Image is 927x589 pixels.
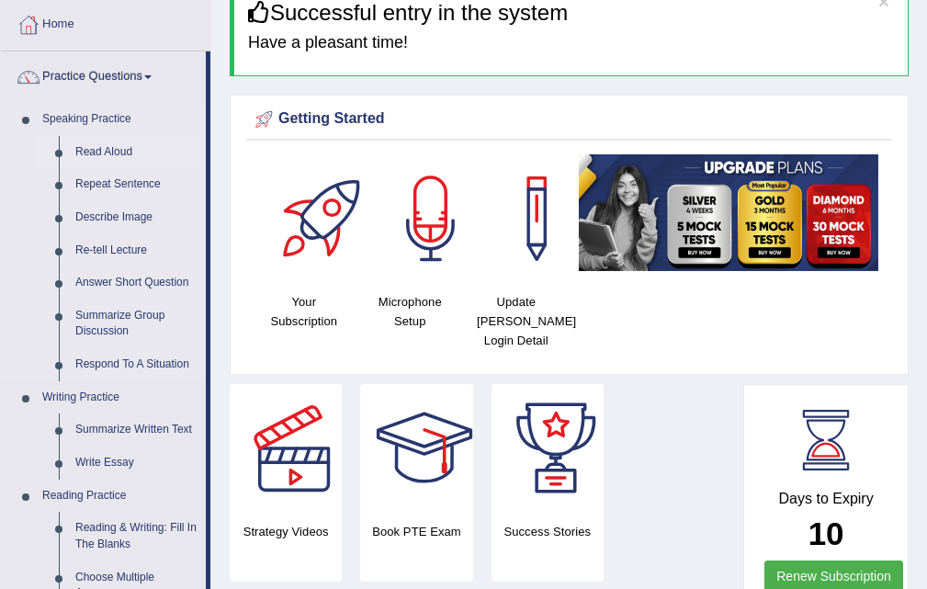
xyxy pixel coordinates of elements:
[34,381,206,414] a: Writing Practice
[248,34,894,52] h4: Have a pleasant time!
[67,447,206,480] a: Write Essay
[67,512,206,561] a: Reading & Writing: Fill In The Blanks
[67,234,206,267] a: Re-tell Lecture
[579,154,879,270] img: small5.jpg
[67,413,206,447] a: Summarize Written Text
[67,266,206,300] a: Answer Short Question
[808,515,844,551] b: 10
[67,348,206,381] a: Respond To A Situation
[34,480,206,513] a: Reading Practice
[248,1,894,25] h3: Successful entry in the system
[67,300,206,348] a: Summarize Group Discussion
[34,103,206,136] a: Speaking Practice
[260,292,348,331] h4: Your Subscription
[472,292,560,350] h4: Update [PERSON_NAME] Login Detail
[1,51,206,97] a: Practice Questions
[67,168,206,201] a: Repeat Sentence
[367,292,455,331] h4: Microphone Setup
[230,522,342,541] h4: Strategy Videos
[67,201,206,234] a: Describe Image
[251,106,887,133] div: Getting Started
[360,522,472,541] h4: Book PTE Exam
[67,136,206,169] a: Read Aloud
[492,522,604,541] h4: Success Stories
[764,491,887,507] h4: Days to Expiry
